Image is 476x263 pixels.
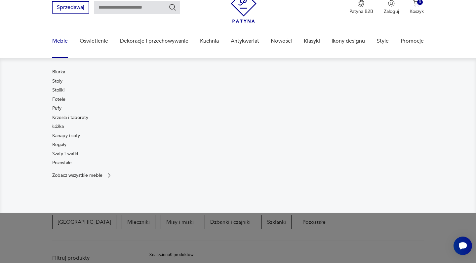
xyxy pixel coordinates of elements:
p: Zobacz wszystkie meble [52,173,102,177]
a: Promocje [401,28,424,54]
a: Kanapy i sofy [52,132,80,139]
a: Łóżka [52,123,64,130]
a: Fotele [52,96,65,103]
a: Stoliki [52,87,64,94]
a: Ikony designu [332,28,365,54]
p: Koszyk [410,8,424,15]
a: Klasyki [304,28,320,54]
a: Szafy i szafki [52,151,78,157]
a: Zobacz wszystkie meble [52,172,112,179]
a: Regały [52,141,66,148]
a: Oświetlenie [80,28,108,54]
button: Szukaj [169,3,177,11]
a: Meble [52,28,68,54]
a: Antykwariat [231,28,259,54]
a: Nowości [271,28,292,54]
a: Biurka [52,69,65,75]
a: Kuchnia [200,28,219,54]
a: Krzesła i taborety [52,114,88,121]
a: Style [377,28,389,54]
p: Patyna B2B [349,8,373,15]
a: Sprzedawaj [52,6,89,10]
a: Stoły [52,78,62,85]
img: 969d9116629659dbb0bd4e745da535dc.jpg [241,69,424,192]
p: Zaloguj [384,8,399,15]
a: Dekoracje i przechowywanie [120,28,188,54]
a: Pozostałe [52,160,72,166]
button: Sprzedawaj [52,1,89,14]
iframe: Smartsupp widget button [454,237,472,255]
a: Pufy [52,105,61,112]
